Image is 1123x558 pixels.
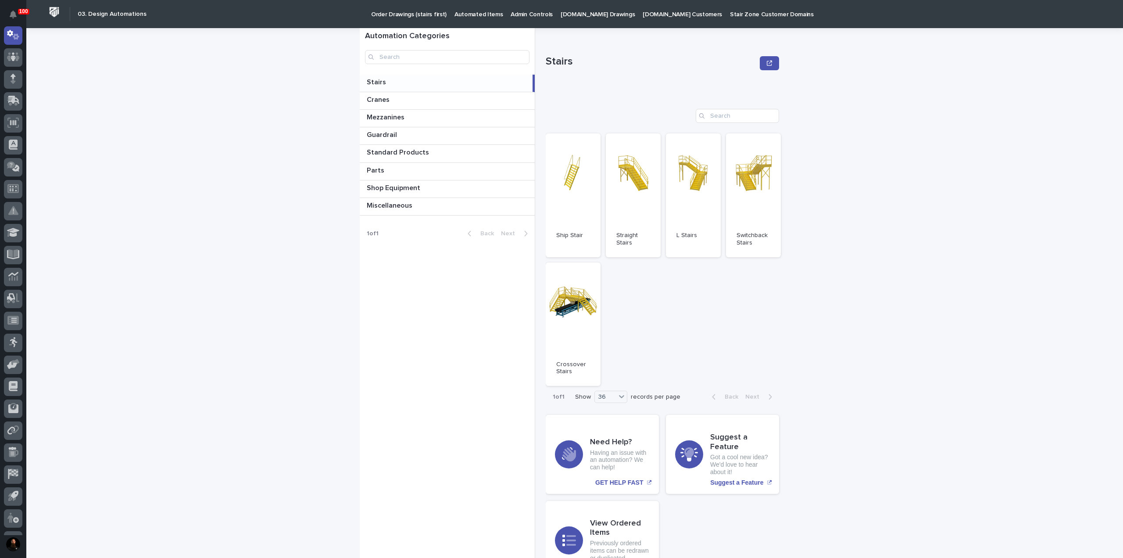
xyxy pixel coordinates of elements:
[360,92,535,110] a: CranesCranes
[367,200,414,210] p: Miscellaneous
[501,230,520,237] span: Next
[475,230,494,237] span: Back
[19,8,28,14] p: 100
[4,5,22,24] button: Notifications
[360,75,535,92] a: StairsStairs
[737,232,770,247] p: Switchback Stairs
[461,230,497,238] button: Back
[745,394,765,400] span: Next
[590,519,650,538] h3: View Ordered Items
[546,133,601,257] a: Ship Stair
[546,415,659,494] a: GET HELP FAST
[742,393,779,401] button: Next
[606,133,661,257] a: Straight Stairs
[705,393,742,401] button: Back
[666,133,721,257] a: L Stairs
[595,392,616,402] div: 36
[546,386,572,408] p: 1 of 1
[710,454,770,475] p: Got a cool new idea? We'd love to hear about it!
[360,110,535,127] a: MezzaninesMezzanines
[497,230,535,238] button: Next
[367,182,422,192] p: Shop Equipment
[676,232,710,239] p: L Stairs
[556,232,590,239] p: Ship Stair
[367,76,388,86] p: Stairs
[590,449,650,471] p: Having an issue with an automation? We can help!
[360,145,535,162] a: Standard ProductsStandard Products
[360,223,386,245] p: 1 of 1
[360,163,535,180] a: PartsParts
[719,394,738,400] span: Back
[710,479,763,486] p: Suggest a Feature
[367,94,391,104] p: Cranes
[590,438,650,447] h3: Need Help?
[666,415,779,494] a: Suggest a Feature
[710,433,770,452] h3: Suggest a Feature
[575,393,591,401] p: Show
[546,55,756,68] p: Stairs
[46,4,62,20] img: Workspace Logo
[4,535,22,554] button: users-avatar
[360,198,535,216] a: MiscellaneousMiscellaneous
[78,11,147,18] h2: 03. Design Automations
[696,109,779,123] input: Search
[546,263,601,386] a: Crossover Stairs
[360,180,535,198] a: Shop EquipmentShop Equipment
[595,479,643,486] p: GET HELP FAST
[726,133,781,257] a: Switchback Stairs
[367,147,431,157] p: Standard Products
[367,165,386,175] p: Parts
[631,393,680,401] p: records per page
[365,32,529,41] h1: Automation Categories
[11,11,22,25] div: Notifications100
[360,127,535,145] a: GuardrailGuardrail
[367,112,406,122] p: Mezzanines
[556,361,590,376] p: Crossover Stairs
[616,232,650,247] p: Straight Stairs
[365,50,529,64] input: Search
[367,129,399,139] p: Guardrail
